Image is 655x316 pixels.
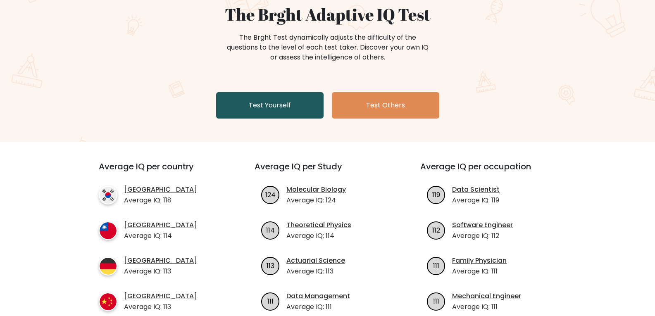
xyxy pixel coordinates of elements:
[124,185,197,195] a: [GEOGRAPHIC_DATA]
[255,162,400,181] h3: Average IQ per Study
[433,296,439,306] text: 111
[99,186,117,204] img: country
[124,256,197,266] a: [GEOGRAPHIC_DATA]
[124,231,197,241] p: Average IQ: 114
[126,5,529,24] h1: The Brght Adaptive IQ Test
[124,302,197,312] p: Average IQ: 113
[432,190,440,199] text: 119
[286,302,350,312] p: Average IQ: 111
[216,92,324,119] a: Test Yourself
[267,261,274,270] text: 113
[452,266,507,276] p: Average IQ: 111
[265,190,276,199] text: 124
[124,220,197,230] a: [GEOGRAPHIC_DATA]
[99,221,117,240] img: country
[452,195,500,205] p: Average IQ: 119
[124,291,197,301] a: [GEOGRAPHIC_DATA]
[99,257,117,276] img: country
[286,266,345,276] p: Average IQ: 113
[332,92,439,119] a: Test Others
[452,291,521,301] a: Mechanical Engineer
[124,266,197,276] p: Average IQ: 113
[286,256,345,266] a: Actuarial Science
[452,256,507,266] a: Family Physician
[267,296,274,306] text: 111
[99,292,117,311] img: country
[99,162,225,181] h3: Average IQ per country
[420,162,566,181] h3: Average IQ per occupation
[286,185,346,195] a: Molecular Biology
[286,195,346,205] p: Average IQ: 124
[286,220,351,230] a: Theoretical Physics
[286,291,350,301] a: Data Management
[266,225,275,235] text: 114
[433,261,439,270] text: 111
[452,231,513,241] p: Average IQ: 112
[124,195,197,205] p: Average IQ: 118
[452,220,513,230] a: Software Engineer
[432,225,440,235] text: 112
[452,302,521,312] p: Average IQ: 111
[224,33,431,62] div: The Brght Test dynamically adjusts the difficulty of the questions to the level of each test take...
[286,231,351,241] p: Average IQ: 114
[452,185,500,195] a: Data Scientist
